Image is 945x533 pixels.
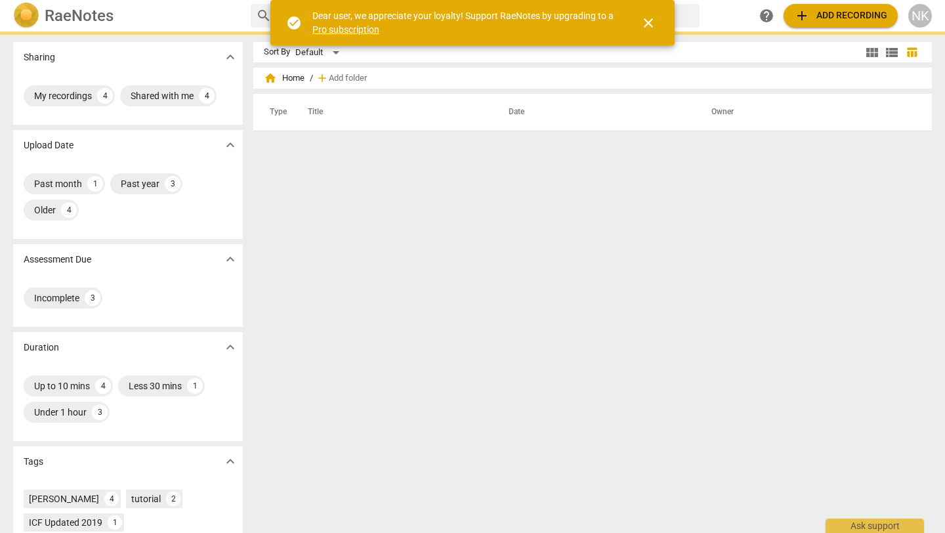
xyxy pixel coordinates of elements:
span: table_chart [906,46,918,58]
div: 4 [199,88,215,104]
img: Logo [13,3,39,29]
a: Pro subscription [312,24,379,35]
div: 4 [97,88,113,104]
button: NK [908,4,932,28]
button: List view [882,43,902,62]
p: Sharing [24,51,55,64]
span: expand_more [222,251,238,267]
th: Date [493,94,696,131]
h2: RaeNotes [45,7,114,25]
span: Home [264,72,304,85]
span: view_list [884,45,900,60]
div: 3 [165,176,180,192]
button: Show more [220,249,240,269]
span: expand_more [222,137,238,153]
div: 2 [166,492,180,506]
div: [PERSON_NAME] [29,492,99,505]
div: Sort By [264,47,290,57]
th: Title [292,94,493,131]
div: Ask support [826,519,924,533]
div: 1 [108,515,122,530]
div: Under 1 hour [34,406,87,419]
p: Assessment Due [24,253,91,266]
button: Show more [220,452,240,471]
div: 3 [92,404,108,420]
span: home [264,72,277,85]
p: Upload Date [24,139,73,152]
span: expand_more [222,339,238,355]
div: tutorial [131,492,161,505]
p: Duration [24,341,59,354]
span: view_module [864,45,880,60]
th: Owner [696,94,918,131]
button: Show more [220,135,240,155]
span: check_circle [286,15,302,31]
span: Add recording [794,8,887,24]
button: Upload [784,4,898,28]
span: add [316,72,329,85]
div: Past year [121,177,159,190]
span: search [256,8,272,24]
div: 4 [61,202,77,218]
div: 1 [87,176,103,192]
div: 3 [85,290,100,306]
p: Tags [24,455,43,469]
a: LogoRaeNotes [13,3,240,29]
div: Less 30 mins [129,379,182,393]
div: Dear user, we appreciate your loyalty! Support RaeNotes by upgrading to a [312,9,617,36]
div: Up to 10 mins [34,379,90,393]
span: expand_more [222,454,238,469]
span: Add folder [329,74,367,83]
div: 4 [95,378,111,394]
span: / [310,74,313,83]
button: Close [633,7,664,39]
span: add [794,8,810,24]
div: 1 [187,378,203,394]
button: Tile view [862,43,882,62]
span: expand_more [222,49,238,65]
span: close [640,15,656,31]
th: Type [259,94,292,131]
div: Past month [34,177,82,190]
button: Table view [902,43,921,62]
button: Show more [220,337,240,357]
div: My recordings [34,89,92,102]
span: help [759,8,774,24]
div: 4 [104,492,119,506]
div: Default [295,42,344,63]
div: Older [34,203,56,217]
div: ICF Updated 2019 [29,516,102,529]
a: Help [755,4,778,28]
button: Show more [220,47,240,67]
div: Incomplete [34,291,79,305]
div: Shared with me [131,89,194,102]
